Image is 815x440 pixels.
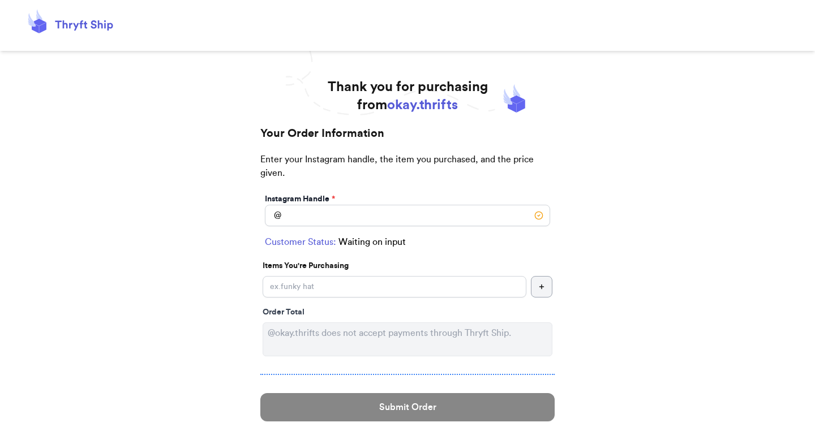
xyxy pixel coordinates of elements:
[387,98,458,112] span: okay.thrifts
[263,260,552,271] p: Items You're Purchasing
[338,235,406,249] span: Waiting on input
[260,126,555,153] h2: Your Order Information
[265,235,336,249] span: Customer Status:
[260,153,555,191] p: Enter your Instagram handle, the item you purchased, and the price given.
[265,193,335,205] label: Instagram Handle
[263,307,552,318] div: Order Total
[263,276,526,297] input: ex.funky hat
[260,393,555,421] button: Submit Order
[328,78,488,114] h1: Thank you for purchasing from
[265,205,281,226] div: @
